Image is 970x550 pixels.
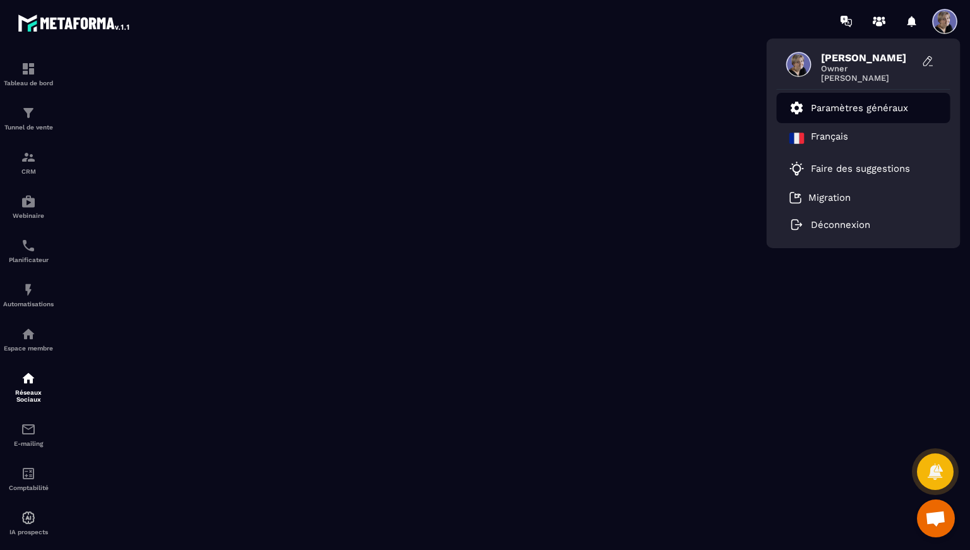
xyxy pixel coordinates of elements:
a: formationformationTunnel de vente [3,96,54,140]
img: formation [21,61,36,76]
p: Migration [808,192,851,203]
img: formation [21,105,36,121]
a: Paramètres généraux [789,100,908,116]
a: Migration [789,191,851,204]
img: logo [18,11,131,34]
img: email [21,422,36,437]
p: Déconnexion [811,219,870,230]
img: automations [21,282,36,297]
a: formationformationTableau de bord [3,52,54,96]
p: Réseaux Sociaux [3,389,54,403]
p: Espace membre [3,345,54,352]
a: social-networksocial-networkRéseaux Sociaux [3,361,54,412]
span: [PERSON_NAME] [821,52,916,64]
p: Webinaire [3,212,54,219]
img: automations [21,194,36,209]
p: Planificateur [3,256,54,263]
img: automations [21,510,36,525]
img: formation [21,150,36,165]
a: automationsautomationsWebinaire [3,184,54,229]
img: accountant [21,466,36,481]
p: E-mailing [3,440,54,447]
a: Faire des suggestions [789,161,922,176]
p: CRM [3,168,54,175]
p: Tunnel de vente [3,124,54,131]
p: Automatisations [3,301,54,308]
a: schedulerschedulerPlanificateur [3,229,54,273]
span: Owner [821,64,916,73]
img: scheduler [21,238,36,253]
a: emailemailE-mailing [3,412,54,457]
a: automationsautomationsEspace membre [3,317,54,361]
a: automationsautomationsAutomatisations [3,273,54,317]
a: accountantaccountantComptabilité [3,457,54,501]
a: formationformationCRM [3,140,54,184]
p: Tableau de bord [3,80,54,87]
span: [PERSON_NAME] [821,73,916,83]
p: Faire des suggestions [811,163,910,174]
img: automations [21,326,36,342]
p: Français [811,131,848,146]
img: social-network [21,371,36,386]
p: Comptabilité [3,484,54,491]
a: Ouvrir le chat [917,499,955,537]
p: Paramètres généraux [811,102,908,114]
p: IA prospects [3,529,54,535]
